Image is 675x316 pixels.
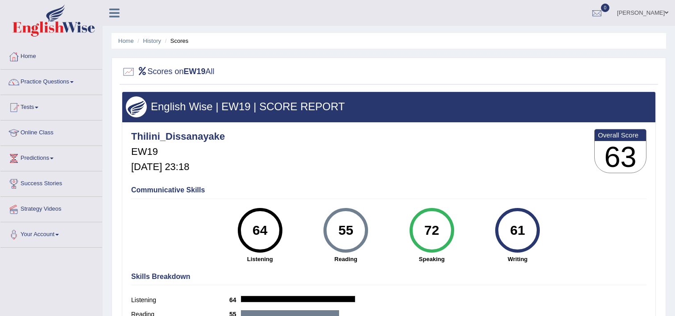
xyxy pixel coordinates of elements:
[163,37,189,45] li: Scores
[595,141,646,173] h3: 63
[131,162,225,172] h5: [DATE] 23:18
[0,121,102,143] a: Online Class
[0,95,102,117] a: Tests
[131,273,646,281] h4: Skills Breakdown
[222,255,299,263] strong: Listening
[131,295,229,305] label: Listening
[131,186,646,194] h4: Communicative Skills
[415,212,448,249] div: 72
[122,65,215,79] h2: Scores on All
[184,67,206,76] b: EW19
[0,146,102,168] a: Predictions
[479,255,556,263] strong: Writing
[0,70,102,92] a: Practice Questions
[131,131,225,142] h4: Thilini_Dissanayake
[126,101,652,112] h3: English Wise | EW19 | SCORE REPORT
[393,255,471,263] strong: Speaking
[126,96,147,117] img: wings.png
[0,44,102,67] a: Home
[0,197,102,219] a: Strategy Videos
[229,296,241,304] b: 64
[0,222,102,245] a: Your Account
[244,212,276,249] div: 64
[143,37,161,44] a: History
[598,131,643,139] b: Overall Score
[118,37,134,44] a: Home
[330,212,362,249] div: 55
[307,255,385,263] strong: Reading
[601,4,610,12] span: 0
[131,146,225,157] h5: EW19
[0,171,102,194] a: Success Stories
[501,212,534,249] div: 61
